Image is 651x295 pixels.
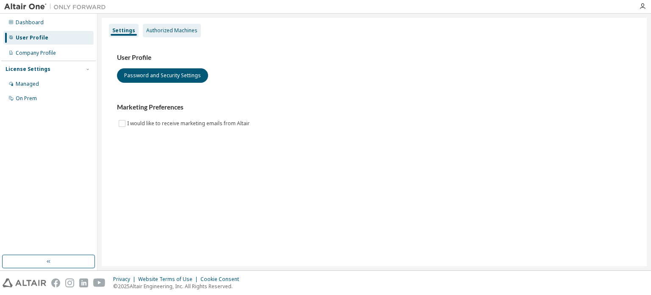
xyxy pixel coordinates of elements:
[4,3,110,11] img: Altair One
[117,53,632,62] h3: User Profile
[51,278,60,287] img: facebook.svg
[112,27,135,34] div: Settings
[127,118,251,129] label: I would like to receive marketing emails from Altair
[16,95,37,102] div: On Prem
[93,278,106,287] img: youtube.svg
[6,66,50,73] div: License Settings
[113,283,244,290] p: © 2025 Altair Engineering, Inc. All Rights Reserved.
[138,276,200,283] div: Website Terms of Use
[16,81,39,87] div: Managed
[146,27,198,34] div: Authorized Machines
[200,276,244,283] div: Cookie Consent
[16,34,48,41] div: User Profile
[3,278,46,287] img: altair_logo.svg
[117,68,208,83] button: Password and Security Settings
[79,278,88,287] img: linkedin.svg
[117,103,632,112] h3: Marketing Preferences
[16,19,44,26] div: Dashboard
[16,50,56,56] div: Company Profile
[65,278,74,287] img: instagram.svg
[113,276,138,283] div: Privacy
